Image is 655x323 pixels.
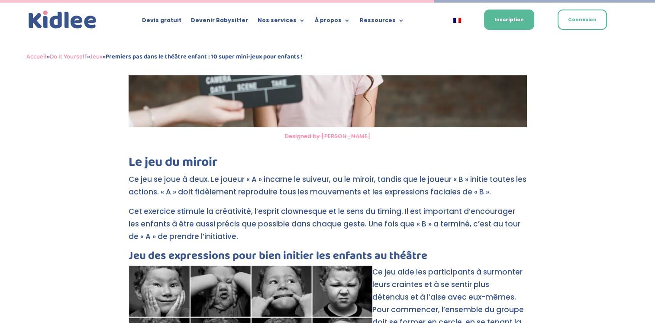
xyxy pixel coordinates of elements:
[142,17,181,27] a: Devis gratuit
[26,52,303,62] span: » » »
[129,156,527,173] h2: Le jeu du miroir
[453,18,461,23] img: Français
[315,17,350,27] a: À propos
[50,52,87,62] a: Do It Yourself
[258,17,305,27] a: Nos services
[129,173,527,206] p: Ce jeu se joue à deux. Le joueur « A » incarne le suiveur, ou le miroir, tandis que le joueur « B...
[26,52,47,62] a: Accueil
[558,10,607,30] a: Connexion
[191,17,248,27] a: Devenir Babysitter
[26,9,99,31] img: logo_kidlee_bleu
[106,52,303,62] strong: Premiers pas dans le théâtre enfant : 10 super mini-jeux pour enfants !
[360,17,404,27] a: Ressources
[129,250,527,266] h3: Jeu des expressions pour bien initier les enfants au théâtre
[90,52,103,62] a: Jeux
[285,132,370,140] a: Designed by [PERSON_NAME]
[129,205,527,250] p: Cet exercice stimule la créativité, l’esprit clownesque et le sens du timing. Il est important d’...
[26,9,99,31] a: Kidlee Logo
[484,10,534,30] a: Inscription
